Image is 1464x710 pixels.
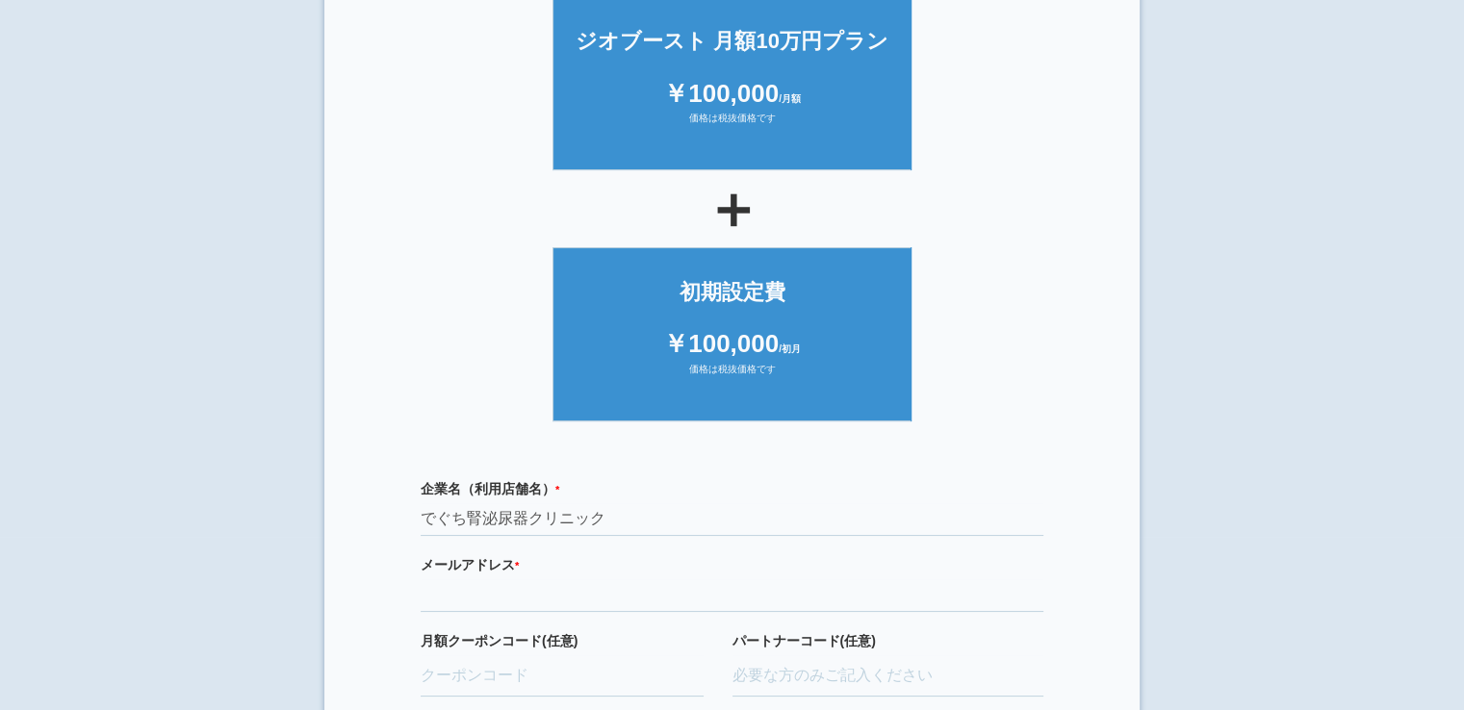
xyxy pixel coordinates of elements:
[372,180,1092,238] div: ＋
[573,26,892,56] div: ジオブースト 月額10万円プラン
[421,655,704,697] input: クーポンコード
[573,326,892,362] div: ￥100,000
[421,479,1043,498] label: 企業名（利用店舗名）
[573,277,892,307] div: 初期設定費
[779,343,801,354] span: /初月
[573,363,892,392] div: 価格は税抜価格です
[779,93,801,104] span: /月額
[421,631,704,650] label: 月額クーポンコード(任意)
[732,655,1044,697] input: 必要な方のみご記入ください
[573,76,892,112] div: ￥100,000
[573,112,892,140] div: 価格は税抜価格です
[421,555,1043,574] label: メールアドレス
[732,631,1044,650] label: パートナーコード(任意)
